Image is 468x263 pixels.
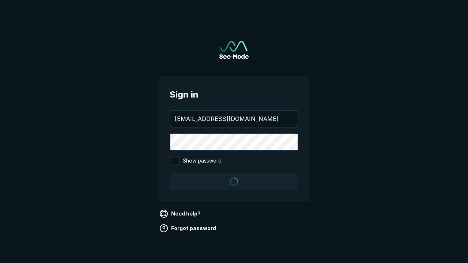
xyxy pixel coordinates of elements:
a: Need help? [158,208,204,220]
span: Show password [183,157,222,165]
input: your@email.com [170,111,298,127]
a: Forgot password [158,222,219,234]
img: See-Mode Logo [219,41,249,59]
span: Sign in [170,88,298,101]
a: Go to sign in [219,41,249,59]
